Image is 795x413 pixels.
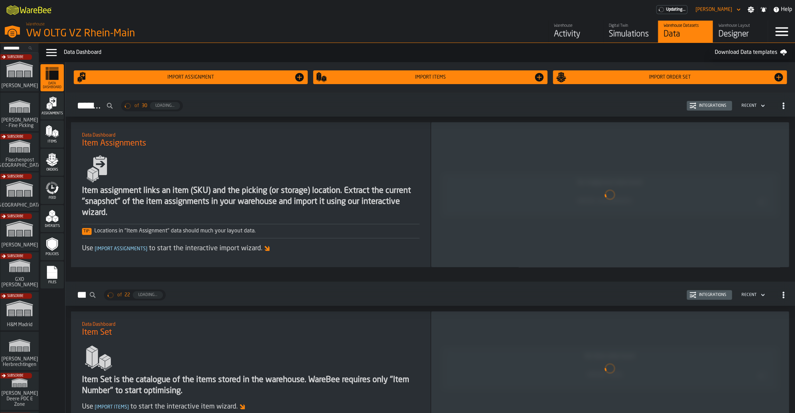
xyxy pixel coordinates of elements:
[40,112,64,115] span: Assignments
[76,128,425,152] div: title-Item Assignments
[74,70,308,84] button: button-Import assignment
[696,103,729,108] div: Integrations
[40,196,64,200] span: Feed
[40,168,64,172] span: Orders
[609,29,652,40] div: Simulations
[95,405,96,410] span: [
[554,23,597,28] div: Warehouse
[101,289,168,300] div: ButtonLoadMore-Loading...-Prev-First-Last
[0,332,39,371] a: link-to-/wh/i/f0a6b354-7883-413a-84ff-a65eb9c31f03/simulations
[40,149,64,176] li: menu Orders
[135,292,160,297] div: Loading...
[40,82,64,89] span: Data Dashboard
[687,290,732,300] button: button-Integrations
[0,371,39,411] a: link-to-/wh/i/9d85c013-26f4-4c06-9c7d-6d35b33af13a/simulations
[150,102,180,110] button: button-Loading...
[82,402,419,412] div: Use to start the interactive item wizard.
[82,138,146,149] span: Item Assignments
[82,131,419,138] h2: Sub Title
[142,103,147,108] span: 30
[82,228,92,235] span: Tip:
[40,140,64,144] span: Items
[133,291,163,299] button: button-Loading...
[554,29,597,40] div: Activity
[26,27,211,40] div: VW OLTG VZ Rhein-Main
[118,100,186,111] div: ButtonLoadMore-Loading...-Prev-First-Last
[741,292,757,297] div: DropdownMenuValue-4
[0,252,39,292] a: link-to-/wh/i/baca6aa3-d1fc-43c0-a604-2a1c9d5db74d/simulations
[124,292,130,298] span: 22
[0,53,39,93] a: link-to-/wh/i/72fe6713-8242-4c3c-8adf-5d67388ea6d5/simulations
[64,48,709,57] div: Data Dashboard
[656,5,687,14] a: link-to-/wh/i/44979e6c-6f66-405e-9874-c1e29f02a54a/settings/billing
[768,21,795,43] label: button-toggle-Menu
[7,215,23,218] span: Subscribe
[696,292,729,297] div: Integrations
[7,55,23,59] span: Subscribe
[7,175,23,179] span: Subscribe
[40,252,64,256] span: Policies
[40,224,64,228] span: Datasets
[26,22,45,27] span: Warehouse
[127,405,129,410] span: ]
[7,135,23,139] span: Subscribe
[40,205,64,232] li: menu Datasets
[313,70,547,84] button: button-Import Items
[0,93,39,133] a: link-to-/wh/i/48cbecf7-1ea2-4bc9-a439-03d5b66e1a58/simulations
[739,291,766,299] div: DropdownMenuValue-4
[656,5,687,14] div: Menu Subscription
[739,102,766,110] div: DropdownMenuValue-4
[0,133,39,172] a: link-to-/wh/i/a0d9589e-ccad-4b62-b3a5-e9442830ef7e/simulations
[741,103,757,108] div: DropdownMenuValue-4
[719,29,762,40] div: Designer
[664,23,707,28] div: Warehouse Datasets
[66,92,795,117] h2: button-Assignments
[40,64,64,92] li: menu Data Dashboard
[687,101,732,111] button: button-Integrations
[609,23,652,28] div: Digital Twin
[40,280,64,284] span: Files
[0,292,39,332] a: link-to-/wh/i/0438fb8c-4a97-4a5b-bcc6-2889b6922db0/simulations
[696,7,732,12] div: DropdownMenuValue-Sebastian Petruch Petruch
[40,121,64,148] li: menu Items
[757,6,770,13] label: button-toggle-Notifications
[431,122,789,267] div: ItemListCard-
[781,5,792,14] span: Help
[153,103,177,108] div: Loading...
[658,21,713,43] a: link-to-/wh/i/44979e6c-6f66-405e-9874-c1e29f02a54a/data
[664,29,707,40] div: Data
[603,21,658,43] a: link-to-/wh/i/44979e6c-6f66-405e-9874-c1e29f02a54a/simulations
[82,244,419,253] div: Use to start the interactive import wizard.
[0,212,39,252] a: link-to-/wh/i/1653e8cc-126b-480f-9c47-e01e76aa4a88/simulations
[40,261,64,289] li: menu Files
[93,405,130,410] span: Import Items
[548,21,603,43] a: link-to-/wh/i/44979e6c-6f66-405e-9874-c1e29f02a54a/feed/
[42,46,61,59] label: button-toggle-Data Menu
[76,317,425,342] div: title-Item Set
[327,74,533,80] div: Import Items
[146,246,147,251] span: ]
[7,254,23,258] span: Subscribe
[713,21,768,43] a: link-to-/wh/i/44979e6c-6f66-405e-9874-c1e29f02a54a/designer
[40,92,64,120] li: menu Assignments
[745,6,757,13] label: button-toggle-Settings
[82,327,112,338] span: Item Set
[117,292,122,298] span: of
[82,185,419,218] div: Item assignment links an item (SKU) and the picking (or storage) location. Extract the current "s...
[82,375,419,397] div: Item Set is the catalogue of the items stored in the warehouse. WareBee requires only "Item Numbe...
[71,122,430,267] div: ItemListCard-
[87,74,294,80] div: Import assignment
[7,374,23,378] span: Subscribe
[0,172,39,212] a: link-to-/wh/i/b5402f52-ce28-4f27-b3d4-5c6d76174849/simulations
[82,320,419,327] h2: Sub Title
[553,70,787,84] button: button-Import Order Set
[719,23,762,28] div: Warehouse Layout
[770,5,795,14] label: button-toggle-Help
[95,246,96,251] span: [
[66,282,795,306] h2: button-Items
[666,7,686,12] span: Updating...
[93,246,149,251] span: Import Assignments
[134,103,139,108] span: of
[709,46,792,59] a: Download Data templates
[567,74,773,80] div: Import Order Set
